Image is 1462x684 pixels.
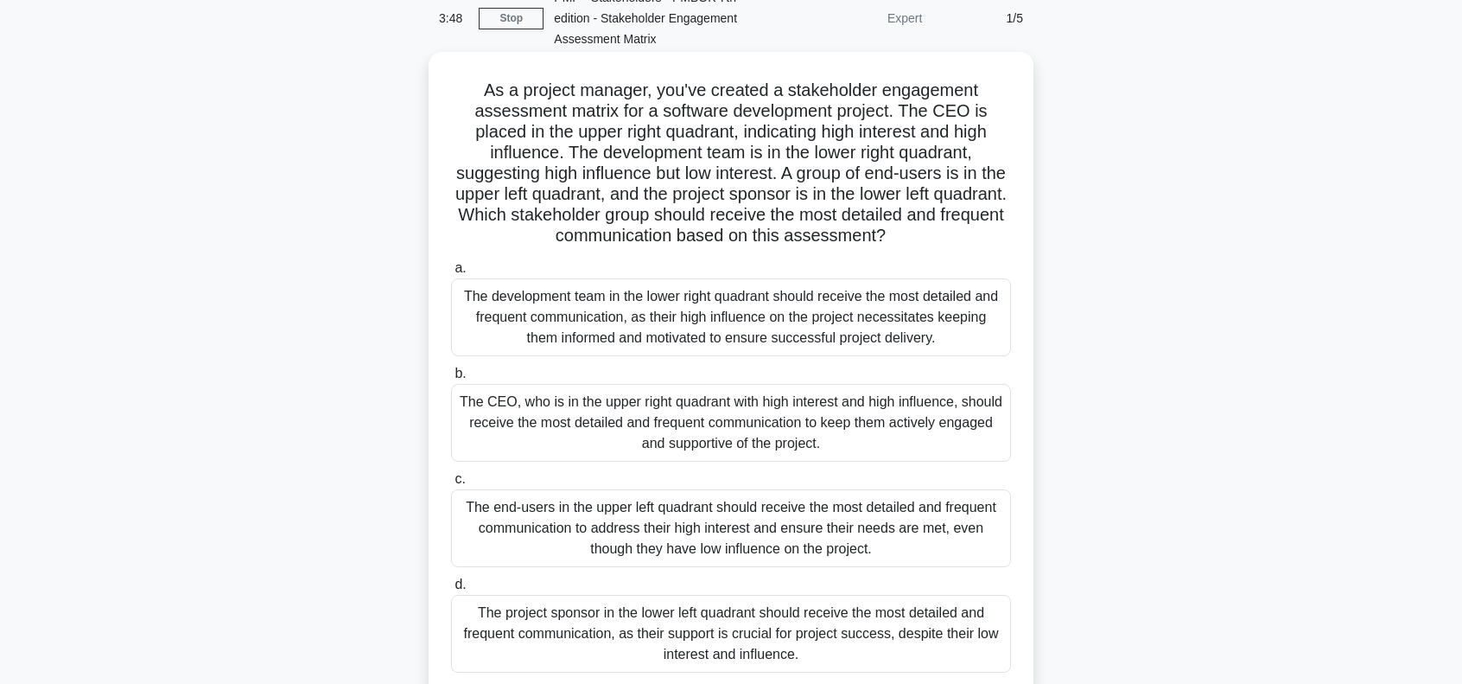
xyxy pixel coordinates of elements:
span: c. [454,471,465,486]
div: The development team in the lower right quadrant should receive the most detailed and frequent co... [451,278,1011,356]
div: The end-users in the upper left quadrant should receive the most detailed and frequent communicat... [451,489,1011,567]
div: The project sponsor in the lower left quadrant should receive the most detailed and frequent comm... [451,595,1011,673]
a: Stop [479,8,543,29]
div: 1/5 [932,1,1033,35]
span: d. [454,577,466,591]
div: 3:48 [429,1,479,35]
div: The CEO, who is in the upper right quadrant with high interest and high influence, should receive... [451,384,1011,462]
div: Expert [781,1,932,35]
span: b. [454,366,466,380]
h5: As a project manager, you've created a stakeholder engagement assessment matrix for a software de... [449,80,1013,247]
span: a. [454,260,466,275]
